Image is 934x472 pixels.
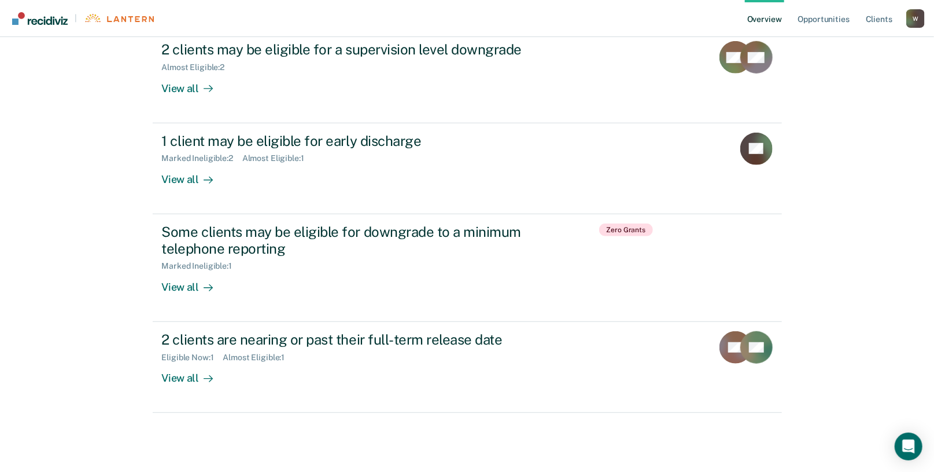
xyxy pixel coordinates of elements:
[153,214,782,322] a: Some clients may be eligible for downgrade to a minimum telephone reportingMarked Ineligible:1Vie...
[84,14,154,23] img: Lantern
[223,353,294,363] div: Almost Eligible : 1
[162,261,241,271] div: Marked Ineligible : 1
[68,13,84,23] span: |
[599,224,654,236] span: Zero Grants
[162,163,227,186] div: View all
[153,31,782,123] a: 2 clients may be eligible for a supervision level downgradeAlmost Eligible:2View all
[162,41,568,58] div: 2 clients may be eligible for a supervision level downgrade
[162,362,227,385] div: View all
[162,133,568,149] div: 1 client may be eligible for early discharge
[153,322,782,413] a: 2 clients are nearing or past their full-term release dateEligible Now:1Almost Eligible:1View all
[906,9,925,28] div: W
[162,72,227,95] div: View all
[12,12,68,25] img: Recidiviz
[162,224,568,257] div: Some clients may be eligible for downgrade to a minimum telephone reporting
[162,63,234,72] div: Almost Eligible : 2
[162,153,242,163] div: Marked Ineligible : 2
[153,123,782,214] a: 1 client may be eligible for early dischargeMarked Ineligible:2Almost Eligible:1View all
[162,353,223,363] div: Eligible Now : 1
[162,271,227,294] div: View all
[242,153,313,163] div: Almost Eligible : 1
[162,331,568,348] div: 2 clients are nearing or past their full-term release date
[906,9,925,28] button: Profile dropdown button
[895,433,922,460] div: Open Intercom Messenger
